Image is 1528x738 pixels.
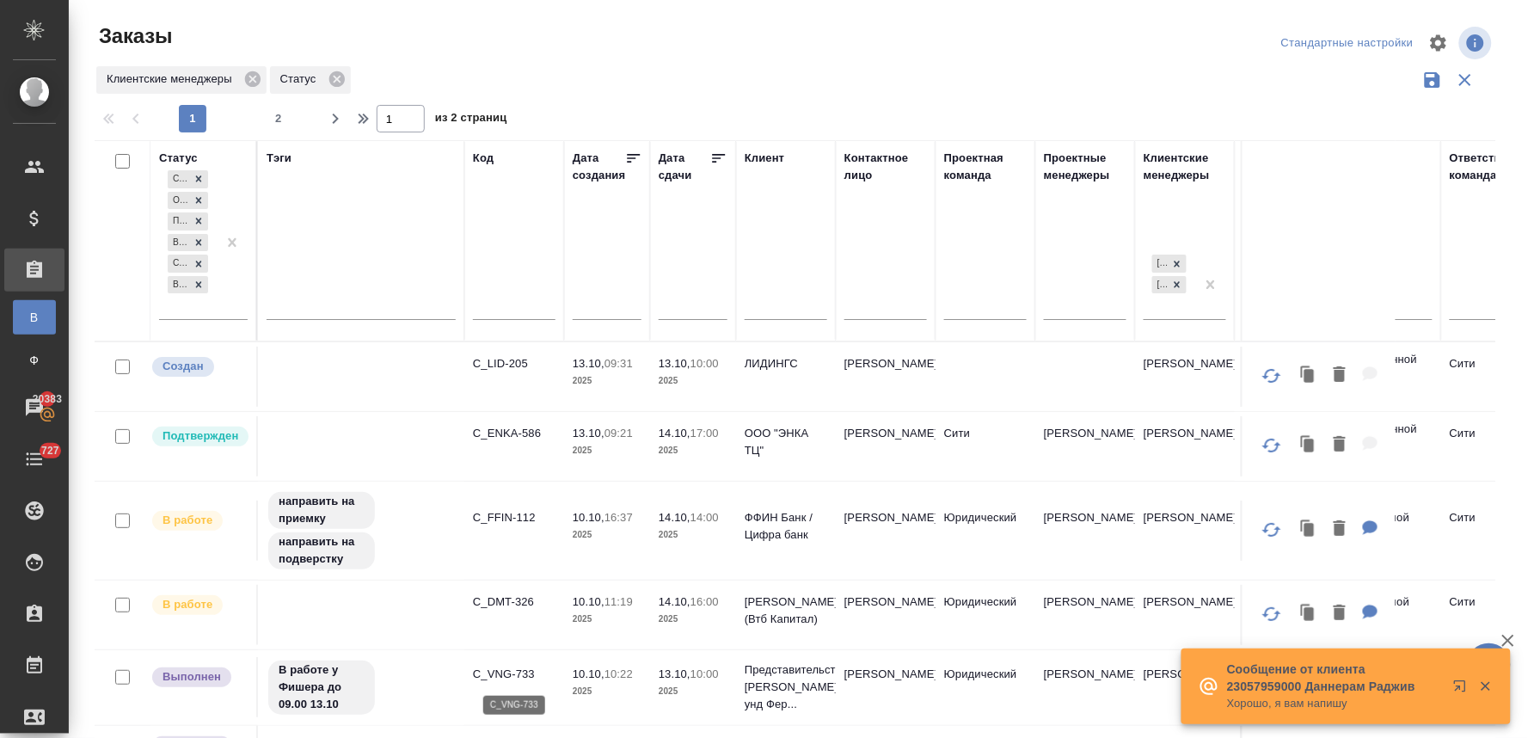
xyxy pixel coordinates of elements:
button: Обновить [1251,509,1292,550]
td: [PERSON_NAME] [1135,416,1235,477]
div: направить на приемку, направить на подверстку [267,490,456,571]
span: 20383 [22,391,72,408]
td: (OTP) Общество с ограниченной ответственностью «Вектор Развития» [1235,342,1441,411]
p: 14.10, [659,427,690,440]
td: [PERSON_NAME] [1135,501,1235,561]
a: Ф [13,343,56,378]
td: [PERSON_NAME] [836,501,936,561]
p: 2025 [659,611,727,628]
p: ФФИН Банк / Цифра банк [745,509,827,544]
div: Лямина Надежда, Димитриева Юлия [1151,253,1188,274]
p: C_LID-205 [473,355,555,372]
p: Создан [163,358,204,375]
td: [PERSON_NAME] [1135,585,1235,645]
button: Клонировать [1292,358,1325,393]
p: 2025 [573,611,641,628]
p: 11:19 [604,595,633,608]
div: Лямина Надежда, Димитриева Юлия [1151,274,1188,296]
button: Закрыть [1468,679,1503,694]
p: 13.10, [573,427,604,440]
button: Сохранить фильтры [1416,64,1449,96]
span: Ф [21,352,47,369]
p: Клиентские менеджеры [107,71,238,88]
p: 2025 [573,442,641,459]
button: Клонировать [1292,427,1325,463]
div: Выставляет КМ после уточнения всех необходимых деталей и получения согласия клиента на запуск. С ... [150,425,248,448]
p: Выполнен [163,668,221,686]
div: Подтвержден [168,212,189,231]
div: Клиент [745,150,784,167]
p: 16:00 [690,595,719,608]
div: [PERSON_NAME] [1152,255,1168,273]
a: В [13,300,56,335]
button: Удалить [1325,358,1354,393]
div: Ожидание предоплаты [168,192,189,210]
span: 727 [31,442,70,459]
div: Создан, Ожидание предоплаты, Подтвержден, В работе, Сдан без статистики, Выполнен [166,211,210,232]
td: Юридический [936,657,1035,717]
div: Создан, Ожидание предоплаты, Подтвержден, В работе, Сдан без статистики, Выполнен [166,169,210,190]
button: 🙏 [1468,643,1511,686]
div: Дата сдачи [659,150,710,184]
div: Создан, Ожидание предоплаты, Подтвержден, В работе, Сдан без статистики, Выполнен [166,274,210,296]
p: 14.10, [659,595,690,608]
div: Код [473,150,494,167]
div: Сдан без статистики [168,255,189,273]
td: Юридический [936,585,1035,645]
p: 13.10, [659,357,690,370]
p: C_FFIN-112 [473,509,555,526]
div: В работе [168,234,189,252]
td: [PERSON_NAME] [1135,347,1235,407]
span: Посмотреть информацию [1459,27,1495,59]
p: 2025 [573,526,641,544]
button: Обновить [1251,593,1292,635]
p: 09:31 [604,357,633,370]
div: Статус [270,66,351,94]
div: Статус [159,150,198,167]
p: 09:21 [604,427,633,440]
p: В работе [163,596,212,613]
td: (AU) Общество с ограниченной ответственностью "АЛС" [1235,585,1441,645]
p: 10:00 [690,357,719,370]
p: 10:00 [690,667,719,680]
div: Клиентские менеджеры [96,66,267,94]
p: 13.10, [659,667,690,680]
button: Обновить [1251,355,1292,397]
span: из 2 страниц [435,108,507,132]
button: Открыть в новой вкладке [1443,669,1484,710]
span: 2 [265,110,292,127]
button: Для КМ: +2нзк [1354,596,1387,631]
button: Удалить [1325,596,1354,631]
div: Создан, Ожидание предоплаты, Подтвержден, В работе, Сдан без статистики, Выполнен [166,190,210,212]
div: В работе у Фишера до 09.00 13.10 [267,659,456,716]
td: (OTP) Общество с ограниченной ответственностью «Вектор Развития» [1235,412,1441,481]
button: Сбросить фильтры [1449,64,1482,96]
p: ООО "ЭНКА ТЦ" [745,425,827,459]
div: Дата создания [573,150,625,184]
td: (AU) Общество с ограниченной ответственностью "АЛС" [1235,501,1441,561]
p: направить на приемку [279,493,365,527]
td: Юридический [936,501,1035,561]
td: [PERSON_NAME] [1035,501,1135,561]
td: [PERSON_NAME] [836,416,936,477]
p: Сообщение от клиента 23057959000 Даннерам Раджив [1227,661,1442,695]
button: 2 [265,105,292,132]
button: Удалить [1325,512,1354,547]
p: 2025 [659,526,727,544]
p: Хорошо, я вам напишу [1227,695,1442,712]
td: [PERSON_NAME] [836,347,936,407]
td: Сити [936,416,1035,477]
div: Тэги [267,150,291,167]
p: 2025 [573,372,641,390]
p: 10:22 [604,667,633,680]
button: Клонировать [1292,512,1325,547]
div: Выполнен [168,276,189,294]
p: 10.10, [573,595,604,608]
p: 2025 [659,372,727,390]
div: Проектная команда [944,150,1027,184]
div: [PERSON_NAME] [1152,276,1168,294]
div: Проектные менеджеры [1044,150,1126,184]
td: [PERSON_NAME] [1135,657,1235,717]
p: 17:00 [690,427,719,440]
a: 20383 [4,386,64,429]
